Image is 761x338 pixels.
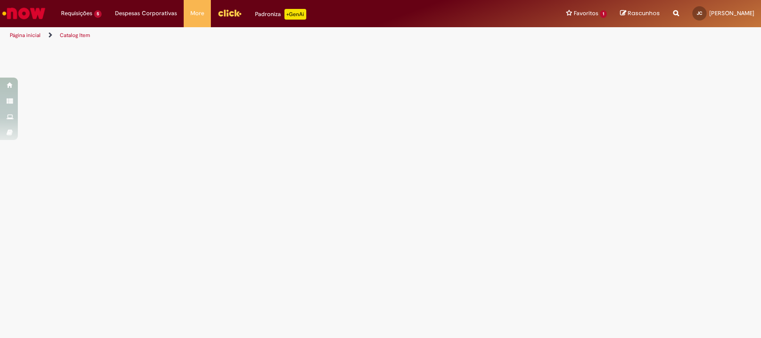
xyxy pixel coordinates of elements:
[1,4,47,22] img: ServiceNow
[10,32,41,39] a: Página inicial
[255,9,306,20] div: Padroniza
[190,9,204,18] span: More
[115,9,177,18] span: Despesas Corporativas
[709,9,754,17] span: [PERSON_NAME]
[600,10,607,18] span: 1
[628,9,660,17] span: Rascunhos
[620,9,660,18] a: Rascunhos
[94,10,102,18] span: 5
[574,9,598,18] span: Favoritos
[284,9,306,20] p: +GenAi
[60,32,90,39] a: Catalog Item
[218,6,242,20] img: click_logo_yellow_360x200.png
[697,10,702,16] span: JC
[61,9,92,18] span: Requisições
[7,27,501,44] ul: Trilhas de página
